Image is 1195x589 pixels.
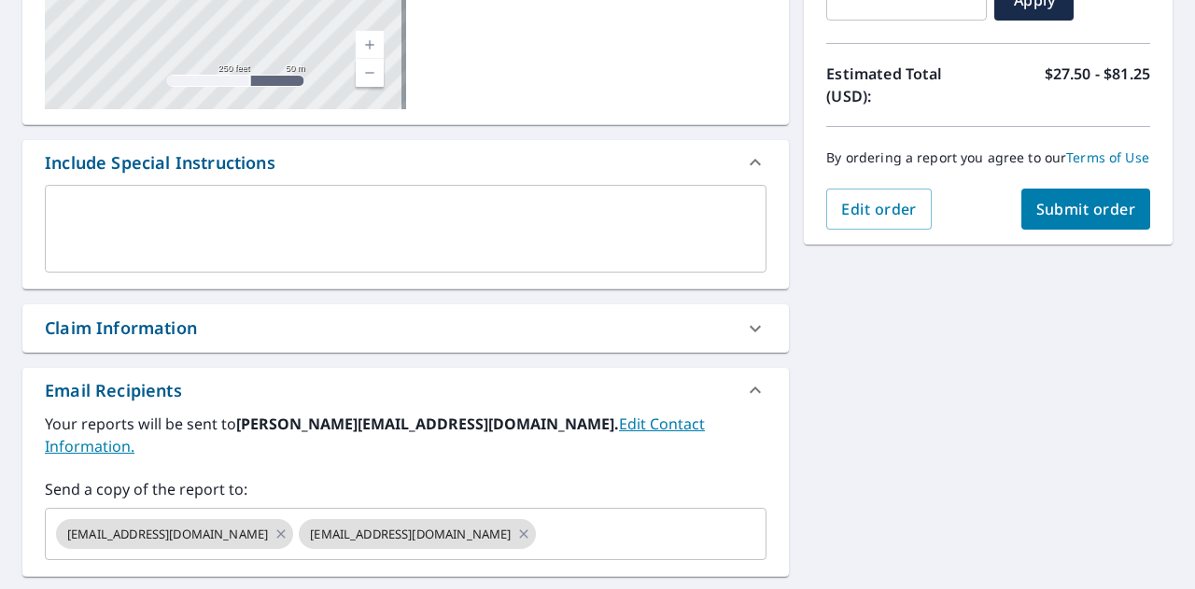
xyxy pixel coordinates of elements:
span: [EMAIL_ADDRESS][DOMAIN_NAME] [56,526,279,543]
div: Email Recipients [45,378,182,403]
div: [EMAIL_ADDRESS][DOMAIN_NAME] [299,519,536,549]
p: By ordering a report you agree to our [826,149,1150,166]
label: Your reports will be sent to [45,413,766,457]
a: Current Level 17, Zoom Out [356,59,384,87]
p: Estimated Total (USD): [826,63,988,107]
div: Claim Information [22,304,789,352]
b: [PERSON_NAME][EMAIL_ADDRESS][DOMAIN_NAME]. [236,414,619,434]
div: Email Recipients [22,368,789,413]
label: Send a copy of the report to: [45,478,766,500]
button: Edit order [826,189,932,230]
a: Terms of Use [1066,148,1149,166]
button: Submit order [1021,189,1151,230]
div: [EMAIL_ADDRESS][DOMAIN_NAME] [56,519,293,549]
span: Edit order [841,199,917,219]
div: Claim Information [45,316,197,341]
span: [EMAIL_ADDRESS][DOMAIN_NAME] [299,526,522,543]
div: Include Special Instructions [22,140,789,185]
a: Current Level 17, Zoom In [356,31,384,59]
div: Include Special Instructions [45,150,275,175]
span: Submit order [1036,199,1136,219]
p: $27.50 - $81.25 [1045,63,1150,107]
